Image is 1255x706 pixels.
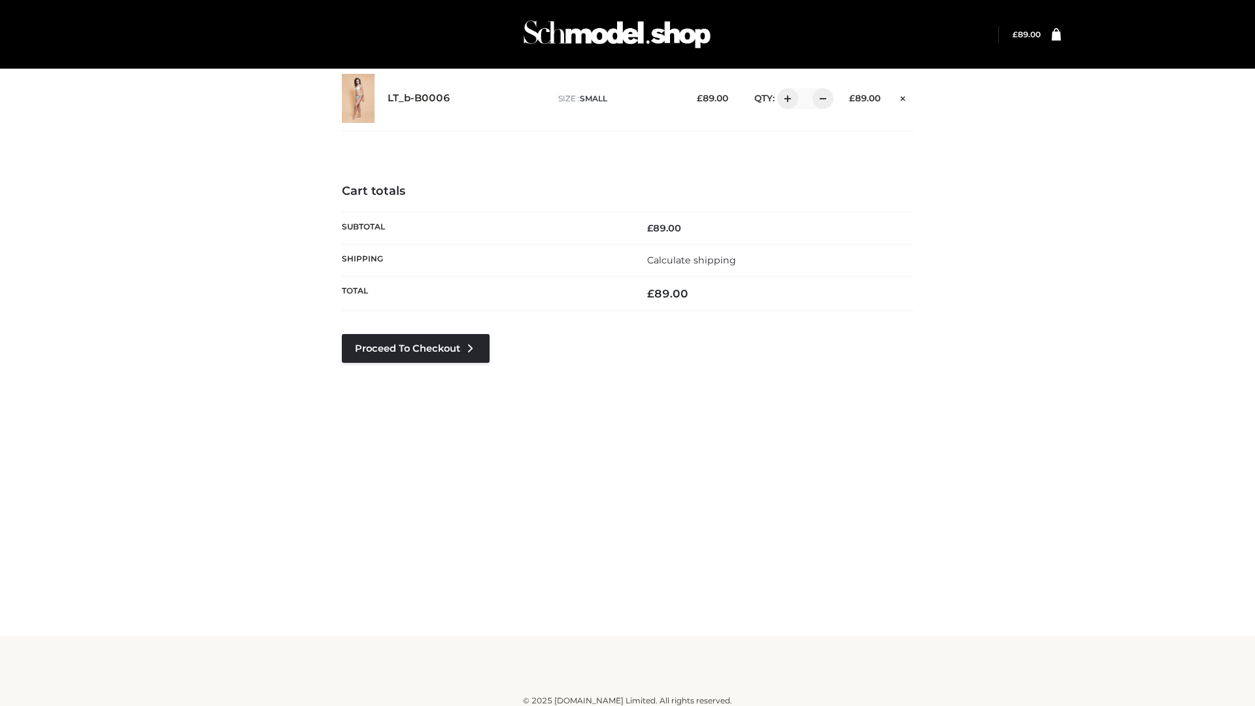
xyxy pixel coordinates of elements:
bdi: 89.00 [647,287,688,300]
p: size : [558,93,677,105]
span: £ [697,93,703,103]
span: £ [647,287,654,300]
span: £ [1012,29,1018,39]
a: Proceed to Checkout [342,334,490,363]
h4: Cart totals [342,184,913,199]
bdi: 89.00 [1012,29,1041,39]
span: £ [849,93,855,103]
bdi: 89.00 [697,93,728,103]
span: SMALL [580,93,607,103]
a: £89.00 [1012,29,1041,39]
a: Calculate shipping [647,254,736,266]
th: Shipping [342,244,627,276]
img: Schmodel Admin 964 [519,8,715,60]
bdi: 89.00 [647,222,681,234]
a: LT_b-B0006 [388,92,450,105]
div: QTY: [741,88,829,109]
span: £ [647,222,653,234]
th: Subtotal [342,212,627,244]
a: Remove this item [894,88,913,105]
th: Total [342,277,627,311]
bdi: 89.00 [849,93,880,103]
